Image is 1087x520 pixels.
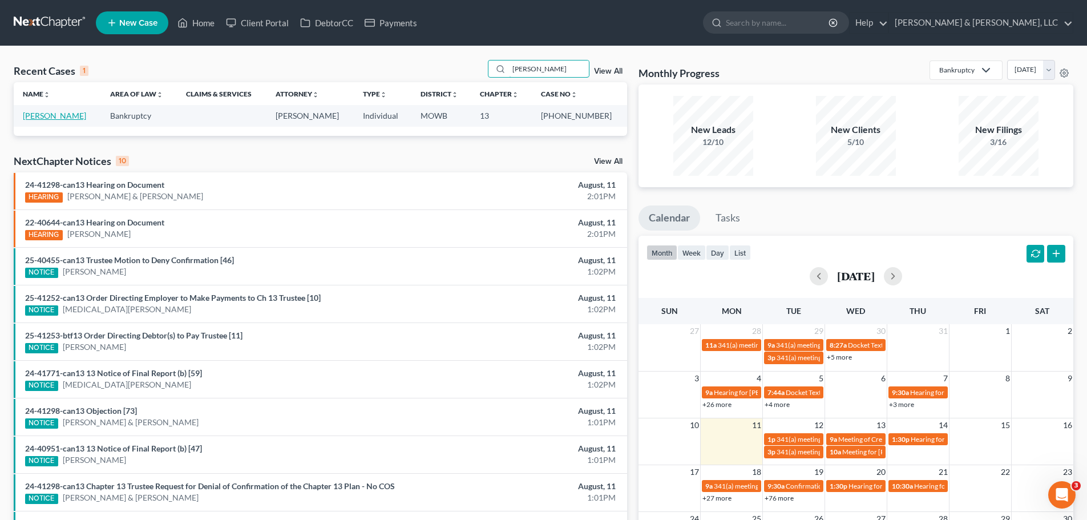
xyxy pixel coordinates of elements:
[532,105,627,126] td: [PHONE_NUMBER]
[816,123,896,136] div: New Clients
[25,230,63,240] div: HEARING
[661,306,678,316] span: Sun
[714,388,803,397] span: Hearing for [PERSON_NAME]
[813,418,825,432] span: 12
[1066,372,1073,385] span: 9
[110,90,163,98] a: Area of Lawunfold_more
[426,417,616,428] div: 1:01PM
[426,228,616,240] div: 2:01PM
[889,400,914,409] a: +3 more
[25,343,58,353] div: NOTICE
[471,105,532,126] td: 13
[426,292,616,304] div: August, 11
[426,304,616,315] div: 1:02PM
[354,105,411,126] td: Individual
[786,388,888,397] span: Docket Text: for [PERSON_NAME]
[639,205,700,231] a: Calendar
[480,90,519,98] a: Chapterunfold_more
[726,12,830,33] input: Search by name...
[689,324,700,338] span: 27
[1062,465,1073,479] span: 23
[830,448,841,456] span: 10a
[426,330,616,341] div: August, 11
[1048,481,1076,509] iframe: Intercom live chat
[875,465,887,479] span: 20
[910,388,1060,397] span: Hearing for [PERSON_NAME] & [PERSON_NAME]
[594,158,623,166] a: View All
[25,255,234,265] a: 25-40455-can13 Trustee Motion to Deny Confirmation [46]
[1000,418,1011,432] span: 15
[63,341,126,353] a: [PERSON_NAME]
[702,494,732,502] a: +27 more
[751,465,762,479] span: 18
[1062,418,1073,432] span: 16
[892,435,910,444] span: 1:30p
[541,90,577,98] a: Case Nounfold_more
[776,341,886,349] span: 341(a) meeting for [PERSON_NAME]
[880,372,887,385] span: 6
[1000,465,1011,479] span: 22
[813,465,825,479] span: 19
[1072,481,1081,490] span: 3
[426,481,616,492] div: August, 11
[509,61,589,77] input: Search by name...
[818,372,825,385] span: 5
[938,418,949,432] span: 14
[813,324,825,338] span: 29
[25,192,63,203] div: HEARING
[426,454,616,466] div: 1:01PM
[767,482,785,490] span: 9:30a
[892,482,913,490] span: 10:30a
[938,324,949,338] span: 31
[830,341,847,349] span: 8:27a
[714,482,916,490] span: 341(a) meeting for [PERSON_NAME] Saint & [PERSON_NAME] Saint
[848,341,950,349] span: Docket Text: for [PERSON_NAME]
[892,388,909,397] span: 9:30a
[156,91,163,98] i: unfold_more
[421,90,458,98] a: Districtunfold_more
[848,482,938,490] span: Hearing for [PERSON_NAME]
[25,268,58,278] div: NOTICE
[846,306,865,316] span: Wed
[850,13,888,33] a: Help
[718,341,888,349] span: 341(a) meeting for [PERSON_NAME] & [PERSON_NAME]
[276,90,319,98] a: Attorneyunfold_more
[67,228,131,240] a: [PERSON_NAME]
[693,372,700,385] span: 3
[359,13,423,33] a: Payments
[974,306,986,316] span: Fri
[25,305,58,316] div: NOTICE
[827,353,852,361] a: +5 more
[830,435,837,444] span: 9a
[673,136,753,148] div: 12/10
[426,368,616,379] div: August, 11
[426,266,616,277] div: 1:02PM
[220,13,294,33] a: Client Portal
[677,245,706,260] button: week
[63,266,126,277] a: [PERSON_NAME]
[705,341,717,349] span: 11a
[25,418,58,429] div: NOTICE
[266,105,354,126] td: [PERSON_NAME]
[816,136,896,148] div: 5/10
[942,372,949,385] span: 7
[767,353,775,362] span: 3p
[426,217,616,228] div: August, 11
[63,454,126,466] a: [PERSON_NAME]
[172,13,220,33] a: Home
[426,492,616,503] div: 1:01PM
[25,481,395,491] a: 24-41298-can13 Chapter 13 Trustee Request for Denial of Confirmation of the Chapter 13 Plan - No COS
[25,330,243,340] a: 25-41253-btf13 Order Directing Debtor(s) to Pay Trustee [11]
[426,405,616,417] div: August, 11
[689,465,700,479] span: 17
[512,91,519,98] i: unfold_more
[63,492,199,503] a: [PERSON_NAME] & [PERSON_NAME]
[101,105,177,126] td: Bankruptcy
[426,255,616,266] div: August, 11
[411,105,471,126] td: MOWB
[705,205,750,231] a: Tasks
[63,417,199,428] a: [PERSON_NAME] & [PERSON_NAME]
[63,379,191,390] a: [MEDICAL_DATA][PERSON_NAME]
[312,91,319,98] i: unfold_more
[119,19,157,27] span: New Case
